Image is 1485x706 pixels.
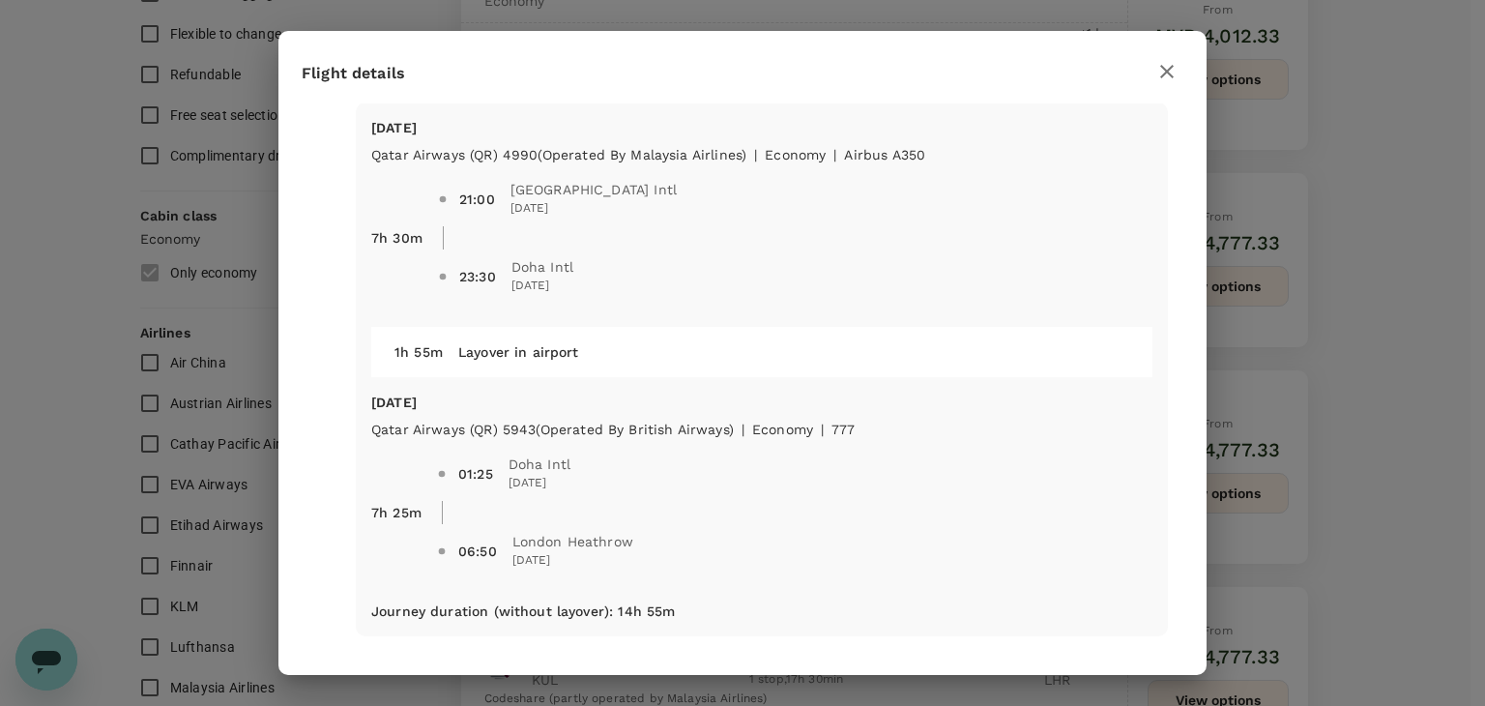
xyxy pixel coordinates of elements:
[458,344,579,360] span: Layover in airport
[512,551,633,571] span: [DATE]
[394,344,443,360] span: 1h 55m
[765,145,826,164] p: economy
[831,420,855,439] p: 777
[371,503,422,522] p: 7h 25m
[754,147,757,162] span: |
[371,393,1152,412] p: [DATE]
[459,190,495,209] div: 21:00
[510,180,677,199] span: [GEOGRAPHIC_DATA] Intl
[844,145,925,164] p: Airbus A350
[821,422,824,437] span: |
[458,464,493,484] div: 01:25
[302,64,405,82] span: Flight details
[458,542,497,561] div: 06:50
[742,422,744,437] span: |
[510,199,677,219] span: [DATE]
[833,147,836,162] span: |
[371,420,734,439] p: Qatar Airways (QR) 5943 (Operated by British Airways)
[511,257,573,277] span: Doha Intl
[511,277,573,296] span: [DATE]
[371,118,1152,137] p: [DATE]
[512,532,633,551] span: London Heathrow
[509,455,570,474] span: Doha Intl
[371,145,746,164] p: Qatar Airways (QR) 4990 (Operated by Malaysia Airlines)
[371,602,675,621] p: Journey duration (without layover) : 14h 55m
[752,420,813,439] p: economy
[459,267,496,286] div: 23:30
[371,228,422,248] p: 7h 30m
[509,474,570,493] span: [DATE]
